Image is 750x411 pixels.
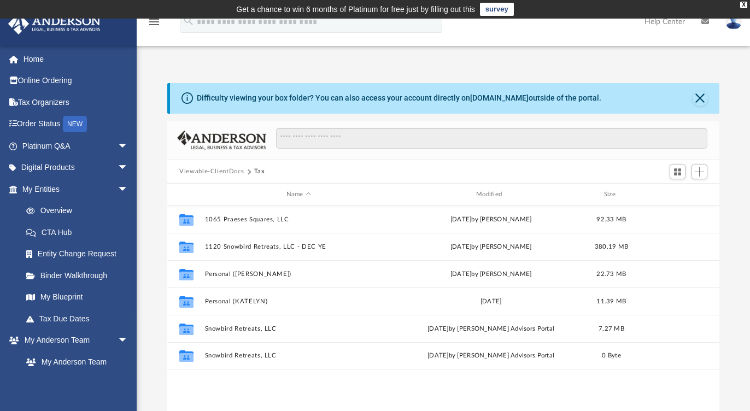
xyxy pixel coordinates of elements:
[597,216,626,222] span: 92.33 MB
[179,167,244,177] button: Viewable-ClientDocs
[204,190,392,199] div: Name
[15,265,145,286] a: Binder Walkthrough
[276,128,707,149] input: Search files and folders
[15,286,139,308] a: My Blueprint
[15,373,139,395] a: Anderson System
[597,271,626,277] span: 22.73 MB
[740,2,747,8] div: close
[118,157,139,179] span: arrow_drop_down
[8,135,145,157] a: Platinum Q&Aarrow_drop_down
[397,242,585,252] div: [DATE] by [PERSON_NAME]
[183,15,195,27] i: search
[148,21,161,28] a: menu
[595,244,628,250] span: 380.19 MB
[118,135,139,157] span: arrow_drop_down
[597,298,626,304] span: 11.39 MB
[236,3,475,16] div: Get a chance to win 6 months of Platinum for free just by filling out this
[590,190,634,199] div: Size
[397,215,585,225] div: [DATE] by [PERSON_NAME]
[8,178,145,200] a: My Entitiesarrow_drop_down
[8,113,145,136] a: Order StatusNEW
[397,190,585,199] div: Modified
[8,157,145,179] a: Digital Productsarrow_drop_down
[197,92,601,104] div: Difficulty viewing your box folder? You can also access your account directly on outside of the p...
[8,70,145,92] a: Online Ordering
[8,330,139,351] a: My Anderson Teamarrow_drop_down
[602,353,621,359] span: 0 Byte
[8,48,145,70] a: Home
[692,164,708,179] button: Add
[118,178,139,201] span: arrow_drop_down
[172,190,200,199] div: id
[397,269,585,279] div: [DATE] by [PERSON_NAME]
[670,164,686,179] button: Switch to Grid View
[638,190,714,199] div: id
[693,91,708,106] button: Close
[480,3,514,16] a: survey
[205,298,392,305] button: Personal (KATELYN)
[205,243,392,250] button: 1120 Snowbird Retreats, LLC - DEC YE
[15,243,145,265] a: Entity Change Request
[205,216,392,223] button: 1065 Praeses Squares, LLC
[470,93,529,102] a: [DOMAIN_NAME]
[5,13,104,34] img: Anderson Advisors Platinum Portal
[397,351,585,361] div: [DATE] by [PERSON_NAME] Advisors Portal
[148,15,161,28] i: menu
[63,116,87,132] div: NEW
[205,325,392,332] button: Snowbird Retreats, LLC
[15,308,145,330] a: Tax Due Dates
[15,200,145,222] a: Overview
[254,167,265,177] button: Tax
[118,330,139,352] span: arrow_drop_down
[397,324,585,334] div: [DATE] by [PERSON_NAME] Advisors Portal
[15,351,134,373] a: My Anderson Team
[205,353,392,360] button: Snowbird Retreats, LLC
[397,297,585,307] div: [DATE]
[205,271,392,278] button: Personal ([PERSON_NAME])
[15,221,145,243] a: CTA Hub
[725,14,742,30] img: User Pic
[599,326,624,332] span: 7.27 MB
[8,91,145,113] a: Tax Organizers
